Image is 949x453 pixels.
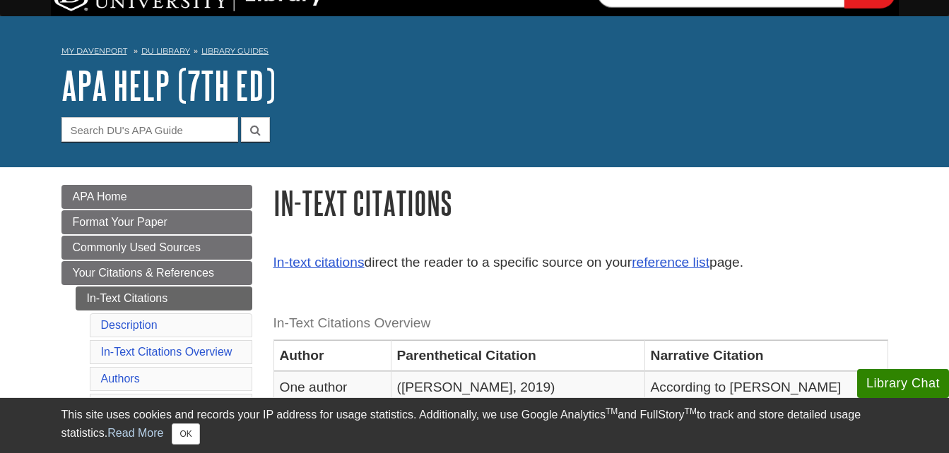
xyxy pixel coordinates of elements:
[172,423,199,445] button: Close
[61,45,127,57] a: My Davenport
[391,340,644,371] th: Parenthetical Citation
[61,406,888,445] div: This site uses cookies and records your IP address for usage statistics. Additionally, we use Goo...
[73,191,127,203] span: APA Home
[273,253,888,273] p: direct the reader to a specific source on your page.
[61,185,252,209] a: APA Home
[857,369,949,398] button: Library Chat
[685,406,697,416] sup: TM
[273,308,888,339] caption: In-Text Citations Overview
[61,236,252,260] a: Commonly Used Sources
[73,241,201,253] span: Commonly Used Sources
[273,340,391,371] th: Author
[141,46,190,56] a: DU Library
[61,210,252,234] a: Format Your Paper
[73,216,167,228] span: Format Your Paper
[273,255,365,270] a: In-text citations
[201,46,269,56] a: Library Guides
[76,286,252,310] a: In-Text Citations
[61,64,276,107] a: APA Help (7th Ed)
[61,261,252,285] a: Your Citations & References
[644,371,888,422] td: According to [PERSON_NAME] (2019)...
[107,427,163,439] a: Read More
[391,371,644,422] td: ([PERSON_NAME], 2019)
[61,42,888,64] nav: breadcrumb
[101,346,232,358] a: In-Text Citations Overview
[73,267,214,279] span: Your Citations & References
[61,117,238,142] input: Search DU's APA Guide
[273,371,391,422] td: One author
[644,340,888,371] th: Narrative Citation
[273,185,888,221] h1: In-Text Citations
[606,406,618,416] sup: TM
[632,255,709,270] a: reference list
[101,319,158,331] a: Description
[101,373,140,385] a: Authors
